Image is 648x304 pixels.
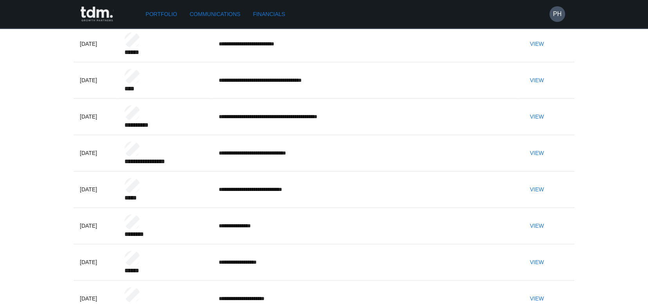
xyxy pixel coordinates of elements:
[250,7,288,22] a: Financials
[74,135,118,171] td: [DATE]
[187,7,244,22] a: Communications
[524,110,549,124] button: View
[74,25,118,62] td: [DATE]
[74,62,118,98] td: [DATE]
[524,73,549,88] button: View
[524,255,549,270] button: View
[524,182,549,197] button: View
[74,171,118,207] td: [DATE]
[74,98,118,135] td: [DATE]
[524,219,549,233] button: View
[142,7,180,22] a: Portfolio
[74,244,118,280] td: [DATE]
[74,207,118,244] td: [DATE]
[549,6,565,22] button: PH
[524,146,549,160] button: View
[553,9,562,19] h6: PH
[524,37,549,51] button: View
